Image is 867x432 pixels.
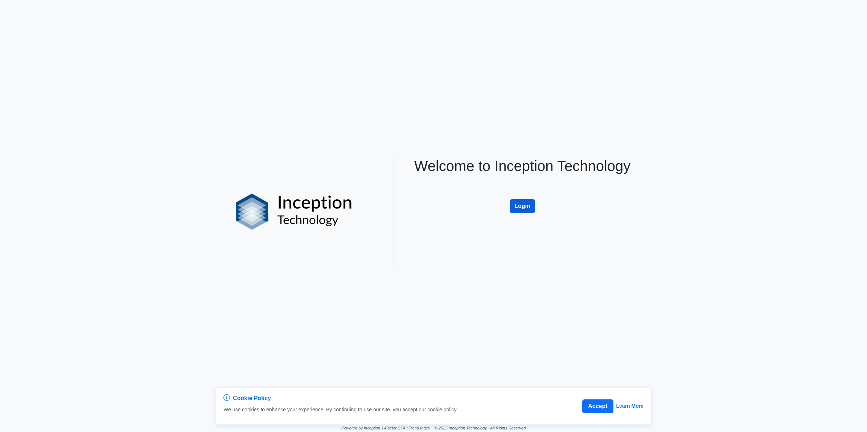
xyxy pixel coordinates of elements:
[582,399,613,413] button: Accept
[407,157,638,175] h1: Welcome to Inception Technology
[233,394,271,403] span: Cookie Policy
[616,402,644,410] a: Learn More
[223,406,457,414] p: We use cookies to enhance your experience. By continuing to use our site, you accept our cookie p...
[510,199,535,213] button: Login
[510,192,535,198] a: Login
[236,194,352,230] img: logo%20black.png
